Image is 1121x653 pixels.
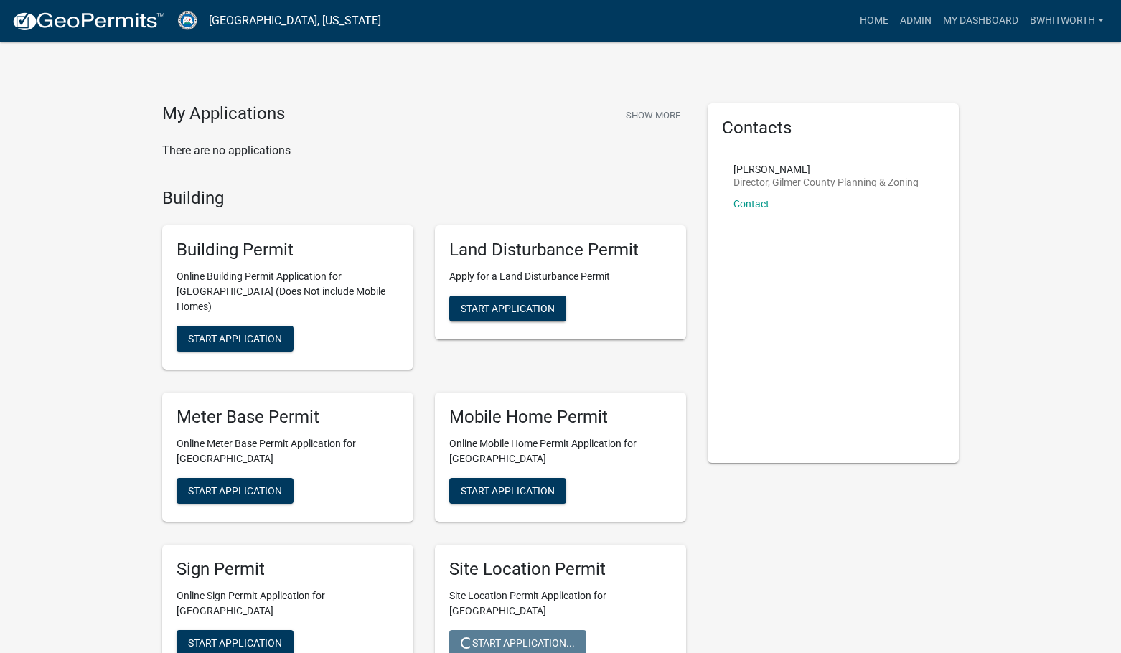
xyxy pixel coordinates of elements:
[162,103,285,125] h4: My Applications
[461,303,555,314] span: Start Application
[733,164,919,174] p: [PERSON_NAME]
[209,9,381,33] a: [GEOGRAPHIC_DATA], [US_STATE]
[177,407,399,428] h5: Meter Base Permit
[449,240,672,260] h5: Land Disturbance Permit
[449,296,566,321] button: Start Application
[449,407,672,428] h5: Mobile Home Permit
[177,588,399,619] p: Online Sign Permit Application for [GEOGRAPHIC_DATA]
[162,188,686,209] h4: Building
[188,484,282,496] span: Start Application
[854,7,894,34] a: Home
[620,103,686,127] button: Show More
[162,142,686,159] p: There are no applications
[188,333,282,344] span: Start Application
[177,478,294,504] button: Start Application
[177,269,399,314] p: Online Building Permit Application for [GEOGRAPHIC_DATA] (Does Not include Mobile Homes)
[733,177,919,187] p: Director, Gilmer County Planning & Zoning
[177,240,399,260] h5: Building Permit
[733,198,769,210] a: Contact
[722,118,944,138] h5: Contacts
[177,326,294,352] button: Start Application
[894,7,937,34] a: Admin
[449,559,672,580] h5: Site Location Permit
[177,11,197,30] img: Gilmer County, Georgia
[188,636,282,648] span: Start Application
[461,484,555,496] span: Start Application
[177,436,399,466] p: Online Meter Base Permit Application for [GEOGRAPHIC_DATA]
[1024,7,1110,34] a: BWhitworth
[937,7,1024,34] a: My Dashboard
[449,436,672,466] p: Online Mobile Home Permit Application for [GEOGRAPHIC_DATA]
[449,478,566,504] button: Start Application
[177,559,399,580] h5: Sign Permit
[449,588,672,619] p: Site Location Permit Application for [GEOGRAPHIC_DATA]
[449,269,672,284] p: Apply for a Land Disturbance Permit
[461,636,575,648] span: Start Application...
